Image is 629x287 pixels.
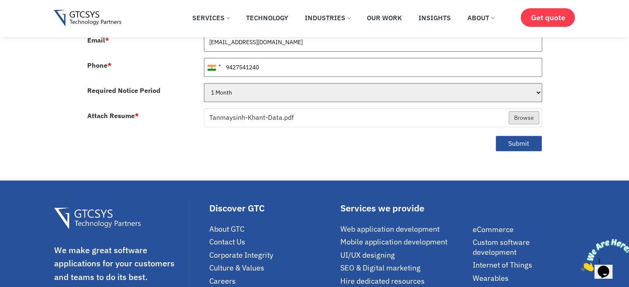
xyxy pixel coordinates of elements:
[473,273,509,283] span: Wearables
[204,58,542,77] input: 081234 56789
[54,10,121,27] img: Gtcsys logo
[473,237,575,257] a: Custom software development
[204,58,223,76] div: India (भारत): +91
[340,237,447,247] span: Mobile application development
[340,276,425,286] span: Hire dedicated resources
[209,237,336,247] a: Contact Us
[87,112,139,119] label: Attach Resume
[473,273,575,283] a: Wearables
[340,237,469,247] a: Mobile application development
[209,276,336,286] a: Careers
[209,237,245,247] span: Contact Us
[209,224,244,234] span: About GTC
[473,260,575,270] a: Internet of Things
[461,9,500,27] a: About
[3,3,55,36] img: Chat attention grabber
[209,276,236,286] span: Careers
[209,224,336,234] a: About GTC
[521,8,575,27] a: Get quote
[473,225,514,234] span: eCommerce
[531,13,565,22] span: Get quote
[87,62,112,69] label: Phone
[87,87,160,94] label: Required Notice Period
[209,263,264,273] span: Culture & Values
[340,204,469,213] div: Services we provide
[340,250,469,260] a: UI/UX designing
[340,224,440,234] span: Web application development
[299,9,356,27] a: Industries
[495,135,542,152] button: Submit
[340,224,469,234] a: Web application development
[186,9,236,27] a: Services
[240,9,294,27] a: Technology
[412,9,457,27] a: Insights
[340,263,469,273] a: SEO & Digital marketing
[209,204,336,213] div: Discover GTC
[340,276,469,286] a: Hire dedicated resources
[361,9,408,27] a: Our Work
[54,244,187,284] p: We make great software applications for your customers and teams to do its best.
[473,260,532,270] span: Internet of Things
[473,225,575,234] a: eCommerce
[209,250,273,260] span: Corporate Integrity
[209,250,336,260] a: Corporate Integrity
[87,37,109,43] label: Email
[578,235,629,275] iframe: chat widget
[340,263,421,273] span: SEO & Digital marketing
[54,208,141,230] img: Gtcsys Footer Logo
[209,263,336,273] a: Culture & Values
[3,3,7,10] span: 1
[340,250,395,260] span: UI/UX designing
